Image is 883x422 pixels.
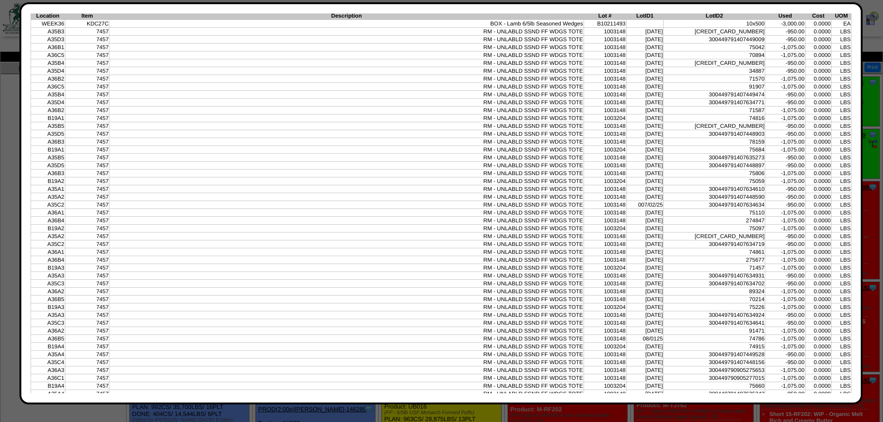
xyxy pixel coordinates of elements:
td: [DATE] [626,233,663,240]
td: 1003148 [584,122,626,130]
td: 0.0000 [805,248,832,256]
td: RM - UNLABLD SSND FF WDGS TOTE [109,177,584,185]
td: 7457 [65,201,109,209]
td: RM - UNLABLD SSND FF WDGS TOTE [109,59,584,67]
th: Cost [805,12,832,20]
td: [CREDIT_CARD_NUMBER] [664,28,765,36]
td: 0.0000 [805,170,832,177]
td: LBS [832,248,851,256]
td: 7457 [65,138,109,146]
td: 1003204 [584,264,626,272]
td: 7457 [65,36,109,44]
td: -1,075.00 [765,170,805,177]
td: A36B3 [31,170,65,177]
td: [DATE] [626,248,663,256]
td: RM - UNLABLD SSND FF WDGS TOTE [109,51,584,59]
td: 0.0000 [805,28,832,36]
td: RM - UNLABLD SSND FF WDGS TOTE [109,83,584,91]
td: 300449791407634610 [664,185,765,193]
td: [DATE] [626,217,663,225]
td: LBS [832,75,851,83]
td: RM - UNLABLD SSND FF WDGS TOTE [109,201,584,209]
td: LBS [832,51,851,59]
td: A36B2 [31,75,65,83]
td: [DATE] [626,83,663,91]
td: 1003148 [584,138,626,146]
td: 7457 [65,83,109,91]
td: -950.00 [765,185,805,193]
td: 1003148 [584,201,626,209]
th: Used [765,12,805,20]
td: 75097 [664,225,765,233]
td: A35C2 [31,240,65,248]
td: A35D5 [31,130,65,138]
td: 1003148 [584,209,626,217]
td: LBS [832,201,851,209]
td: RM - UNLABLD SSND FF WDGS TOTE [109,107,584,114]
td: -3,000.00 [765,20,805,28]
td: 7457 [65,67,109,75]
td: 300449791407634719 [664,240,765,248]
td: 1003148 [584,91,626,99]
td: 7457 [65,44,109,51]
td: 10x500 [664,20,765,28]
td: [DATE] [626,264,663,272]
td: B19A1 [31,146,65,154]
td: 74816 [664,114,765,122]
td: -950.00 [765,67,805,75]
td: 71457 [664,264,765,272]
td: 0.0000 [805,107,832,114]
td: LBS [832,114,851,122]
td: RM - UNLABLD SSND FF WDGS TOTE [109,209,584,217]
td: 0.0000 [805,225,832,233]
td: A36B4 [31,217,65,225]
td: 0.0000 [805,36,832,44]
td: 1003148 [584,130,626,138]
td: 7457 [65,91,109,99]
td: 1003148 [584,162,626,170]
td: 0.0000 [805,201,832,209]
td: 7457 [65,51,109,59]
td: 0.0000 [805,114,832,122]
td: A35B5 [31,122,65,130]
td: A35B5 [31,154,65,162]
td: B10211493 [584,20,626,28]
td: B19A3 [31,264,65,272]
td: -950.00 [765,130,805,138]
td: RM - UNLABLD SSND FF WDGS TOTE [109,99,584,107]
td: RM - UNLABLD SSND FF WDGS TOTE [109,130,584,138]
td: 0.0000 [805,67,832,75]
td: 0.0000 [805,209,832,217]
td: LBS [832,122,851,130]
td: [DATE] [626,225,663,233]
td: [DATE] [626,146,663,154]
td: 7457 [65,185,109,193]
td: [DATE] [626,36,663,44]
td: 300449791407449474 [664,91,765,99]
td: [DATE] [626,130,663,138]
td: 1003148 [584,75,626,83]
td: LBS [832,91,851,99]
td: 1003204 [584,225,626,233]
td: 300449791407634771 [664,99,765,107]
td: -950.00 [765,99,805,107]
td: 1003148 [584,51,626,59]
td: LBS [832,130,851,138]
td: LBS [832,240,851,248]
td: 7457 [65,233,109,240]
td: RM - UNLABLD SSND FF WDGS TOTE [109,193,584,201]
td: RM - UNLABLD SSND FF WDGS TOTE [109,122,584,130]
td: B19A1 [31,114,65,122]
td: [DATE] [626,51,663,59]
td: LBS [832,193,851,201]
td: A35B3 [31,28,65,36]
td: LBS [832,185,851,193]
td: 1003148 [584,233,626,240]
td: -950.00 [765,162,805,170]
td: 7457 [65,264,109,272]
td: -1,075.00 [765,138,805,146]
td: RM - UNLABLD SSND FF WDGS TOTE [109,154,584,162]
td: 0.0000 [805,162,832,170]
td: 1003148 [584,36,626,44]
td: RM - UNLABLD SSND FF WDGS TOTE [109,256,584,264]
